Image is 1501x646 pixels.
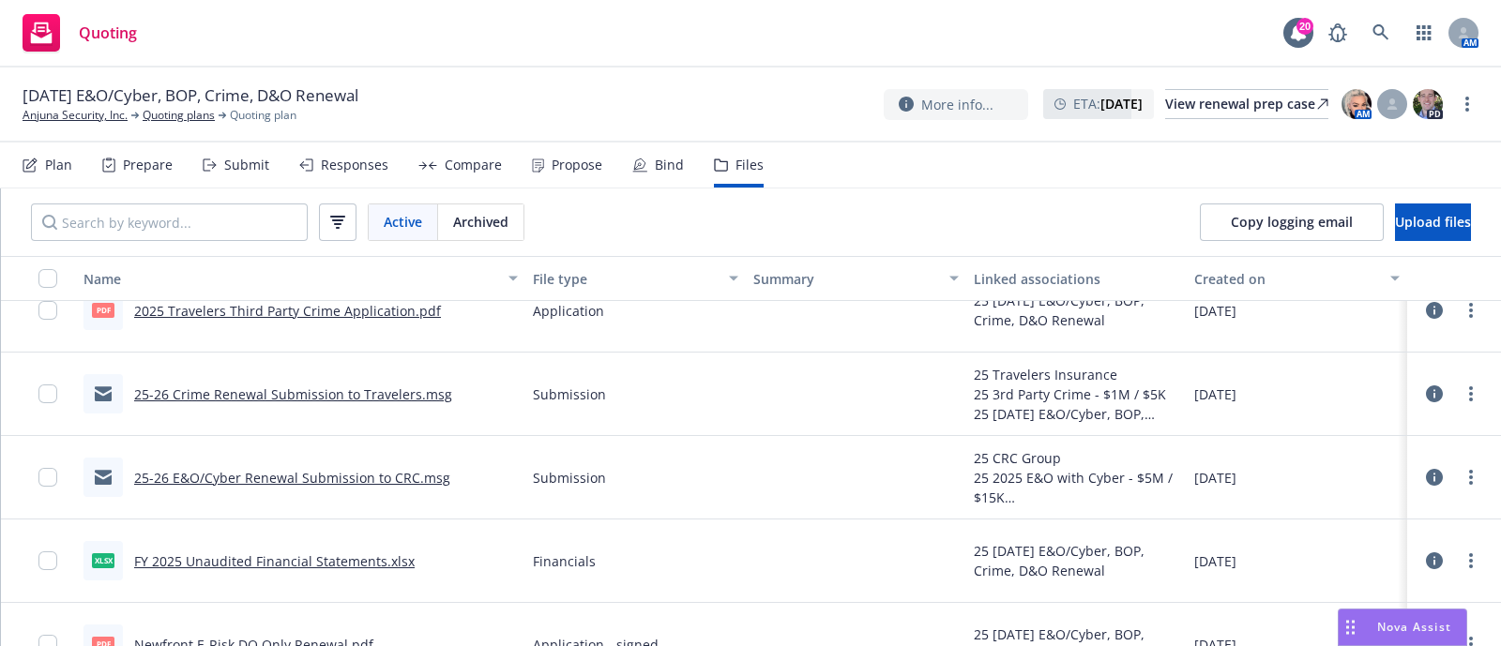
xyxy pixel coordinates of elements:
div: File type [533,269,718,289]
a: 2025 Travelers Third Party Crime Application.pdf [134,302,441,320]
span: Quoting plan [230,107,296,124]
span: [DATE] [1194,384,1236,404]
span: xlsx [92,553,114,567]
button: Linked associations [966,256,1187,301]
div: 25 Travelers Insurance [974,365,1179,384]
a: View renewal prep case [1165,89,1328,119]
div: Linked associations [974,269,1179,289]
div: Propose [552,158,602,173]
span: ETA : [1073,94,1143,113]
span: Quoting [79,25,137,40]
div: Bind [655,158,684,173]
input: Toggle Row Selected [38,384,57,403]
span: Nova Assist [1377,619,1451,635]
a: Anjuna Security, Inc. [23,107,128,124]
a: Report a Bug [1319,14,1357,52]
img: photo [1413,89,1443,119]
button: More info... [884,89,1028,120]
span: Active [384,212,422,232]
a: more [1460,299,1482,322]
button: Created on [1187,256,1407,301]
a: Switch app [1405,14,1443,52]
div: 25 [DATE] E&O/Cyber, BOP, Crime, D&O Renewal [974,541,1179,580]
div: Prepare [123,158,173,173]
span: Submission [533,468,606,488]
span: [DATE] [1194,551,1236,571]
div: Name [83,269,497,289]
a: Quoting [15,7,144,59]
button: Nova Assist [1338,608,1467,646]
div: Summary [753,269,938,289]
div: 25 2025 E&O with Cyber - $5M / $15K [974,468,1179,507]
span: Upload files [1395,213,1471,231]
span: Application [533,301,604,321]
div: Compare [445,158,502,173]
strong: [DATE] [1100,95,1143,113]
input: Select all [38,269,57,288]
div: Plan [45,158,72,173]
button: Summary [746,256,966,301]
span: More info... [921,95,993,114]
div: Created on [1194,269,1379,289]
div: 25 [DATE] E&O/Cyber, BOP, Crime, D&O Renewal [974,291,1179,330]
div: 25 3rd Party Crime - $1M / $5K [974,384,1179,404]
a: 25-26 E&O/Cyber Renewal Submission to CRC.msg [134,469,450,487]
span: Financials [533,551,596,571]
span: [DATE] E&O/Cyber, BOP, Crime, D&O Renewal [23,84,358,107]
a: Search [1362,14,1400,52]
input: Toggle Row Selected [38,301,57,320]
span: Submission [533,384,606,404]
a: more [1456,93,1478,115]
span: Copy logging email [1231,213,1353,231]
div: Responses [321,158,388,173]
span: pdf [92,303,114,317]
div: 20 [1296,18,1313,35]
a: more [1460,466,1482,488]
span: [DATE] [1194,301,1236,321]
input: Toggle Row Selected [38,468,57,487]
div: Files [735,158,764,173]
a: Quoting plans [143,107,215,124]
div: 25 [DATE] E&O/Cyber, BOP, Crime, D&O Renewal [974,404,1179,424]
div: 25 CRC Group [974,448,1179,468]
button: Name [76,256,525,301]
span: Archived [453,212,508,232]
a: more [1460,383,1482,405]
input: Search by keyword... [31,203,308,241]
a: 25-26 Crime Renewal Submission to Travelers.msg [134,385,452,403]
button: Copy logging email [1200,203,1384,241]
span: [DATE] [1194,468,1236,488]
button: Upload files [1395,203,1471,241]
a: FY 2025 Unaudited Financial Statements.xlsx [134,552,415,570]
button: File type [525,256,746,301]
input: Toggle Row Selected [38,551,57,570]
img: photo [1342,89,1372,119]
div: Drag to move [1339,609,1362,645]
div: Submit [224,158,269,173]
a: more [1460,549,1482,572]
div: View renewal prep case [1165,90,1328,118]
